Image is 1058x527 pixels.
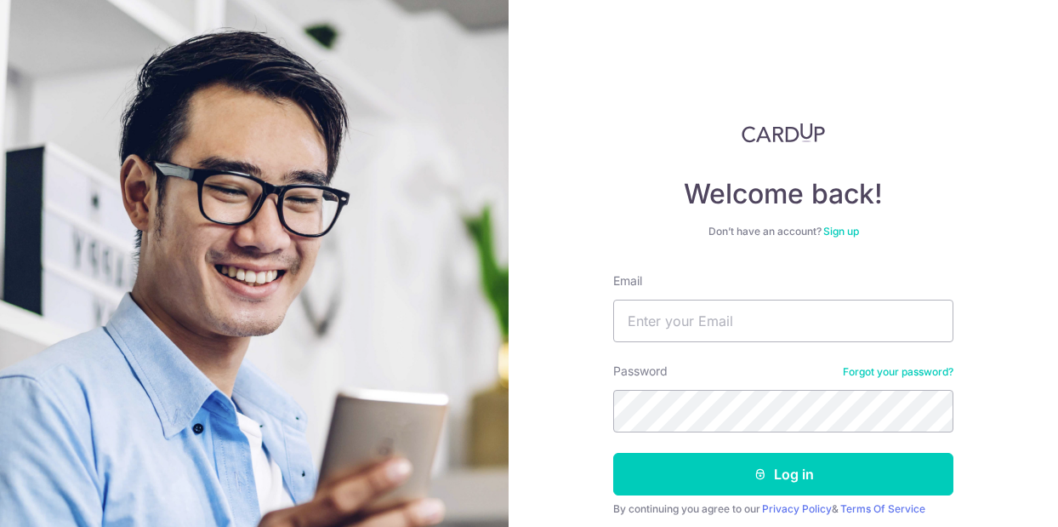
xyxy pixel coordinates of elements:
[762,502,832,515] a: Privacy Policy
[823,225,859,238] a: Sign up
[613,363,668,380] label: Password
[613,225,953,238] div: Don’t have an account?
[613,300,953,342] input: Enter your Email
[613,453,953,495] button: Log in
[613,272,642,289] label: Email
[843,365,953,379] a: Forgot your password?
[840,502,925,515] a: Terms Of Service
[742,123,825,143] img: CardUp Logo
[613,177,953,211] h4: Welcome back!
[613,502,953,516] div: By continuing you agree to our &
